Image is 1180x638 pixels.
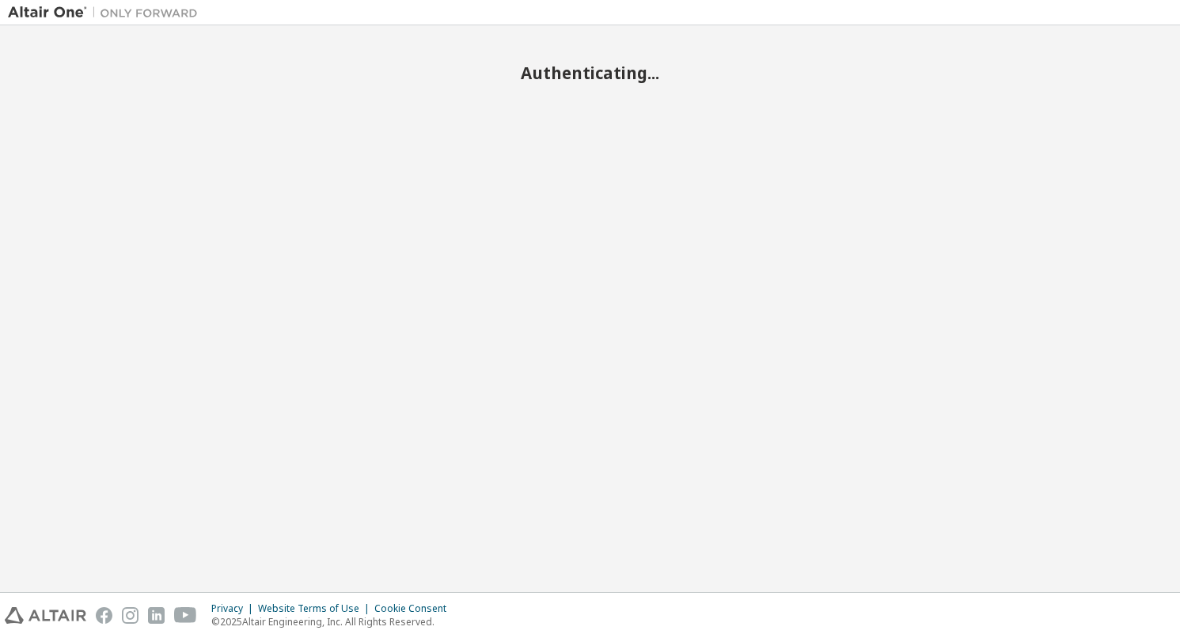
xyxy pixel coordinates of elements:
div: Cookie Consent [374,602,456,615]
img: facebook.svg [96,607,112,624]
p: © 2025 Altair Engineering, Inc. All Rights Reserved. [211,615,456,629]
img: linkedin.svg [148,607,165,624]
img: instagram.svg [122,607,138,624]
h2: Authenticating... [8,63,1172,83]
img: youtube.svg [174,607,197,624]
div: Website Terms of Use [258,602,374,615]
div: Privacy [211,602,258,615]
img: Altair One [8,5,206,21]
img: altair_logo.svg [5,607,86,624]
